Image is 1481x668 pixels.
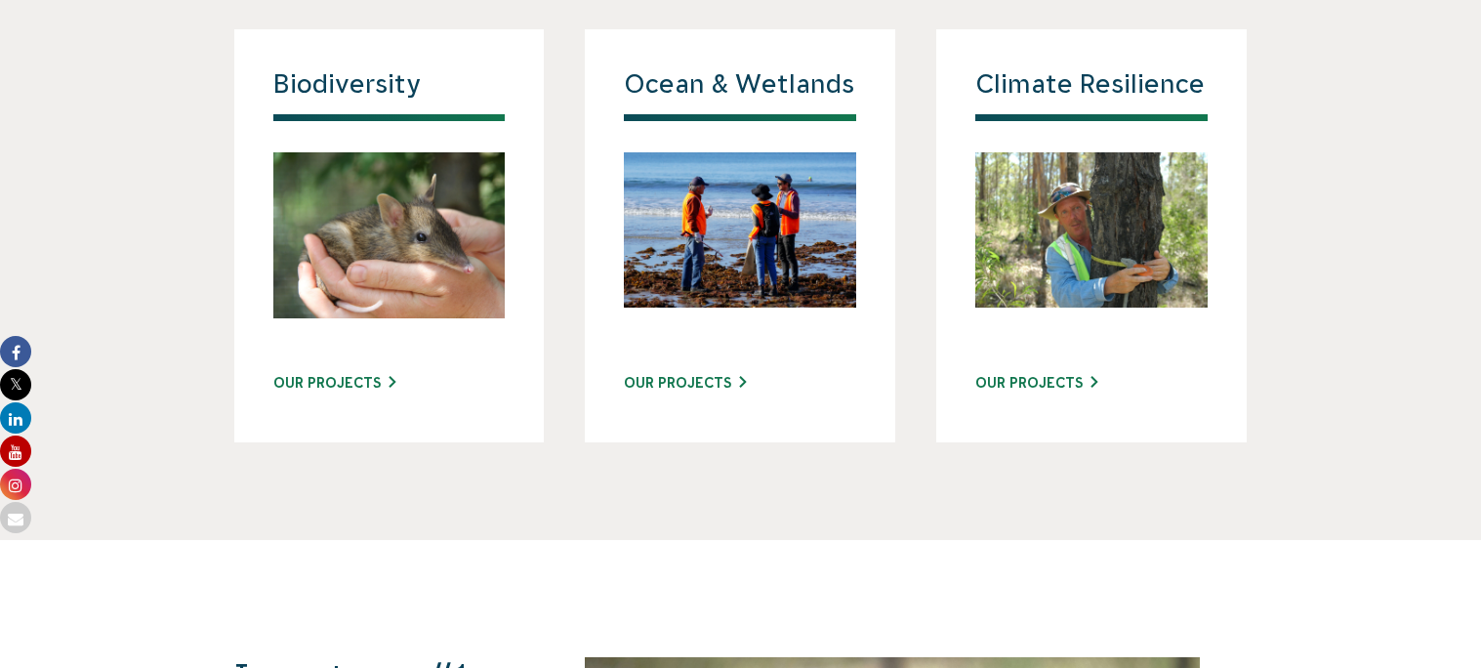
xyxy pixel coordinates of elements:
a: Our Projects [273,373,395,394]
h4: Ocean & Wetlands [624,68,856,121]
h4: Climate Resilience [975,68,1208,121]
h4: Biodiversity [273,68,506,121]
a: Our Projects [624,373,746,394]
a: Our Projects [975,373,1097,394]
